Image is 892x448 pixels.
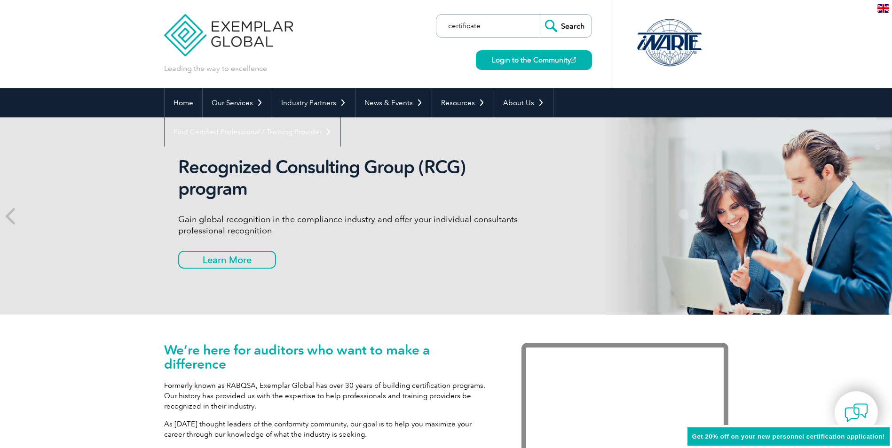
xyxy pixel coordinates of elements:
[272,88,355,117] a: Industry Partners
[203,88,272,117] a: Our Services
[178,214,531,236] p: Gain global recognition in the compliance industry and offer your individual consultants professi...
[432,88,494,117] a: Resources
[540,15,592,37] input: Search
[571,57,576,62] img: open_square.png
[877,4,889,13] img: en
[164,63,267,74] p: Leading the way to excellence
[845,401,868,425] img: contact-chat.png
[692,433,885,440] span: Get 20% off on your new personnel certification application!
[178,156,531,200] h2: Recognized Consulting Group (RCG) program
[164,380,493,411] p: Formerly known as RABQSA, Exemplar Global has over 30 years of building certification programs. O...
[178,251,276,269] a: Learn More
[164,419,493,440] p: As [DATE] thought leaders of the conformity community, our goal is to help you maximize your care...
[164,343,493,371] h1: We’re here for auditors who want to make a difference
[165,117,340,147] a: Find Certified Professional / Training Provider
[355,88,432,117] a: News & Events
[165,88,202,117] a: Home
[494,88,553,117] a: About Us
[476,50,592,70] a: Login to the Community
